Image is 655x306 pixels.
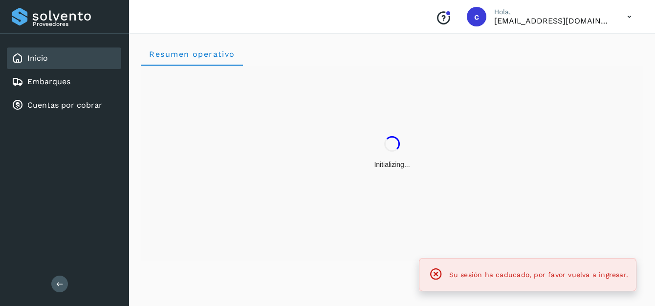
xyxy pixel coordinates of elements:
a: Inicio [27,53,48,63]
a: Embarques [27,77,70,86]
span: Su sesión ha caducado, por favor vuelva a ingresar. [449,271,628,279]
span: Resumen operativo [149,49,235,59]
p: Hola, [494,8,611,16]
a: Cuentas por cobrar [27,100,102,110]
p: cuentasxcobrar@readysolutions.com.mx [494,16,611,25]
div: Embarques [7,71,121,93]
div: Inicio [7,47,121,69]
p: Proveedores [33,21,117,27]
div: Cuentas por cobrar [7,94,121,116]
